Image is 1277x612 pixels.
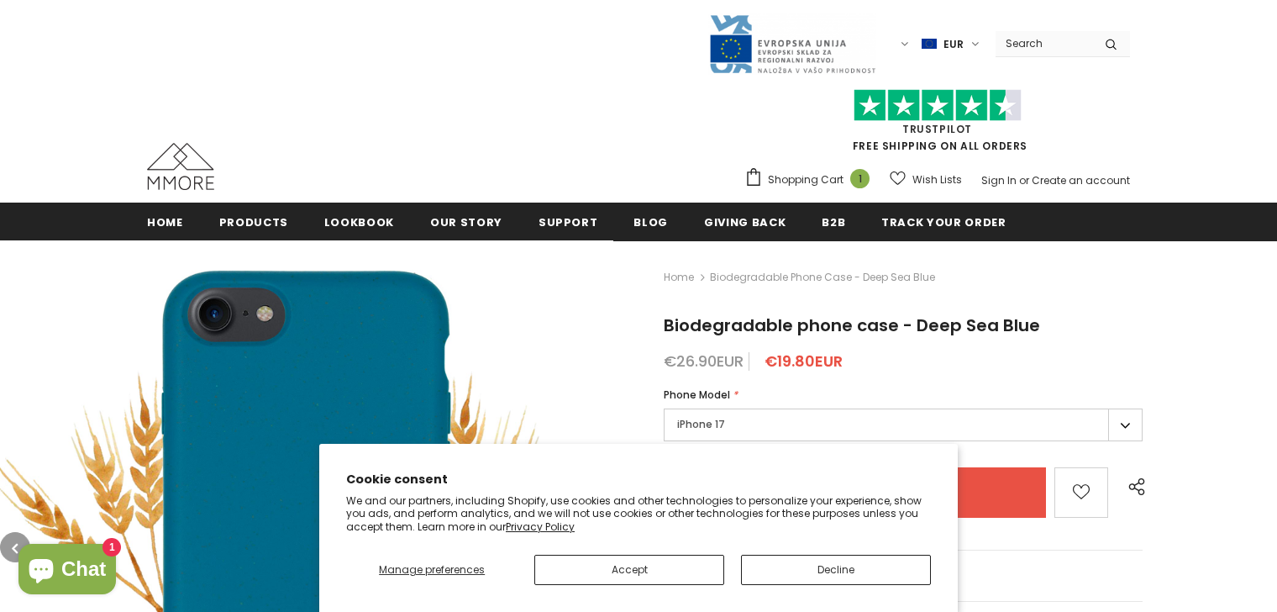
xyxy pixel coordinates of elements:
a: Home [664,267,694,288]
a: Giving back [704,203,786,240]
span: EUR [943,36,964,53]
a: B2B [822,203,845,240]
span: Shopping Cart [768,171,843,188]
button: Decline [741,555,931,585]
span: Giving back [704,214,786,230]
img: Trust Pilot Stars [854,89,1022,122]
span: B2B [822,214,845,230]
span: Home [147,214,183,230]
a: Trustpilot [902,122,972,136]
label: iPhone 17 [664,409,1143,441]
p: We and our partners, including Shopify, use cookies and other technologies to personalize your ex... [346,494,931,534]
span: or [1019,173,1029,187]
a: Our Story [430,203,502,240]
img: Javni Razpis [708,13,876,75]
a: Shopping Cart 1 [744,167,878,193]
span: Track your order [881,214,1006,230]
span: Lookbook [324,214,394,230]
a: Track your order [881,203,1006,240]
span: Our Story [430,214,502,230]
a: Create an account [1032,173,1130,187]
span: Biodegradable phone case - Deep Sea Blue [710,267,935,288]
span: Phone Model [664,388,730,402]
span: Manage preferences [379,562,485,577]
a: Privacy Policy [506,520,575,534]
a: support [539,203,598,240]
span: Wish Lists [912,171,962,188]
span: support [539,214,598,230]
span: FREE SHIPPING ON ALL ORDERS [744,97,1130,153]
a: Home [147,203,183,240]
a: Wish Lists [890,165,962,194]
h2: Cookie consent [346,471,931,488]
a: Blog [633,203,668,240]
button: Manage preferences [346,555,518,585]
inbox-online-store-chat: Shopify online store chat [13,544,121,599]
span: €19.80EUR [765,351,843,372]
img: MMORE Cases [147,143,214,190]
span: 1 [850,169,870,188]
a: Products [219,203,288,240]
a: Sign In [981,173,1017,187]
input: Search Site [996,31,1092,55]
span: €26.90EUR [664,351,744,372]
span: Blog [633,214,668,230]
a: Lookbook [324,203,394,240]
a: Javni Razpis [708,36,876,50]
span: Products [219,214,288,230]
span: Biodegradable phone case - Deep Sea Blue [664,314,1040,337]
button: Accept [534,555,724,585]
